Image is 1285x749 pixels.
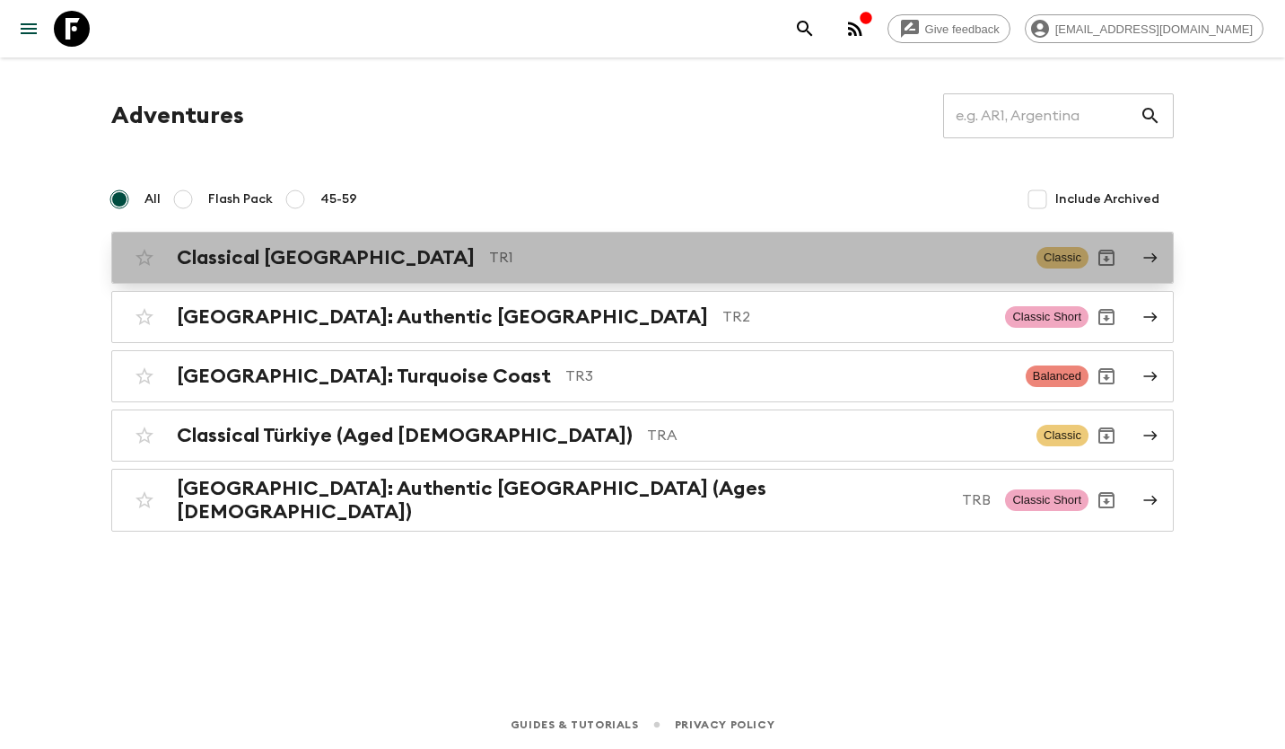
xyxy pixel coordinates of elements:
[1005,306,1088,328] span: Classic Short
[1055,190,1159,208] span: Include Archived
[1005,489,1088,511] span: Classic Short
[177,365,551,388] h2: [GEOGRAPHIC_DATA]: Turquoise Coast
[1026,366,1088,387] span: Balanced
[177,246,475,269] h2: Classical [GEOGRAPHIC_DATA]
[11,11,47,47] button: menu
[962,489,991,511] p: TRB
[1088,358,1124,394] button: Archive
[675,715,774,735] a: Privacy Policy
[1088,240,1124,276] button: Archive
[915,22,1010,36] span: Give feedback
[111,410,1174,462] a: Classical Türkiye (Aged [DEMOGRAPHIC_DATA])TRAClassicArchive
[1045,22,1263,36] span: [EMAIL_ADDRESS][DOMAIN_NAME]
[722,306,991,328] p: TR2
[144,190,161,208] span: All
[943,91,1140,141] input: e.g. AR1, Argentina
[1036,247,1088,269] span: Classic
[887,14,1010,43] a: Give feedback
[1025,14,1263,43] div: [EMAIL_ADDRESS][DOMAIN_NAME]
[177,305,708,329] h2: [GEOGRAPHIC_DATA]: Authentic [GEOGRAPHIC_DATA]
[1088,299,1124,335] button: Archive
[111,232,1174,284] a: Classical [GEOGRAPHIC_DATA]TR1ClassicArchive
[647,425,1022,446] p: TRA
[1088,482,1124,518] button: Archive
[111,98,244,134] h1: Adventures
[111,350,1174,402] a: [GEOGRAPHIC_DATA]: Turquoise CoastTR3BalancedArchive
[111,469,1174,532] a: [GEOGRAPHIC_DATA]: Authentic [GEOGRAPHIC_DATA] (Ages [DEMOGRAPHIC_DATA])TRBClassic ShortArchive
[489,247,1022,269] p: TR1
[177,477,948,524] h2: [GEOGRAPHIC_DATA]: Authentic [GEOGRAPHIC_DATA] (Ages [DEMOGRAPHIC_DATA])
[320,190,357,208] span: 45-59
[787,11,823,47] button: search adventures
[111,291,1174,343] a: [GEOGRAPHIC_DATA]: Authentic [GEOGRAPHIC_DATA]TR2Classic ShortArchive
[511,715,639,735] a: Guides & Tutorials
[1036,425,1088,446] span: Classic
[565,366,1011,387] p: TR3
[208,190,273,208] span: Flash Pack
[1088,418,1124,454] button: Archive
[177,424,633,447] h2: Classical Türkiye (Aged [DEMOGRAPHIC_DATA])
